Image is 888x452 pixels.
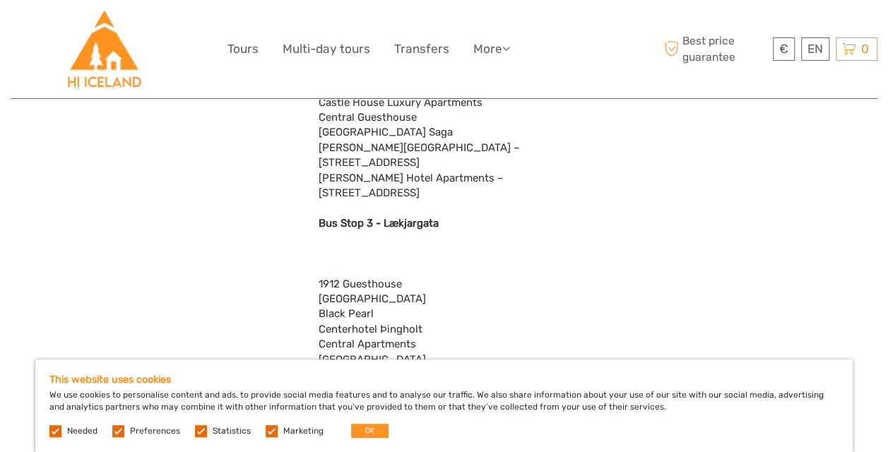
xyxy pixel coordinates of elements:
[351,424,389,438] button: OK
[49,374,839,386] h5: This website uses cookies
[319,217,439,230] b: Bus Stop 3 - Lækjargata
[130,425,180,437] label: Preferences
[213,425,251,437] label: Statistics
[66,11,143,88] img: Hostelling International
[661,33,769,64] span: Best price guarantee
[67,425,97,437] label: Needed
[162,22,179,39] button: Open LiveChat chat widget
[283,425,324,437] label: Marketing
[801,37,829,61] div: EN
[283,39,370,59] a: Multi-day tours
[473,39,510,59] a: More
[35,359,853,452] div: We use cookies to personalise content and ads, to provide social media features and to analyse ou...
[859,42,871,56] span: 0
[779,42,788,56] span: €
[20,25,160,36] p: We're away right now. Please check back later!
[227,39,259,59] a: Tours
[394,39,449,59] a: Transfers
